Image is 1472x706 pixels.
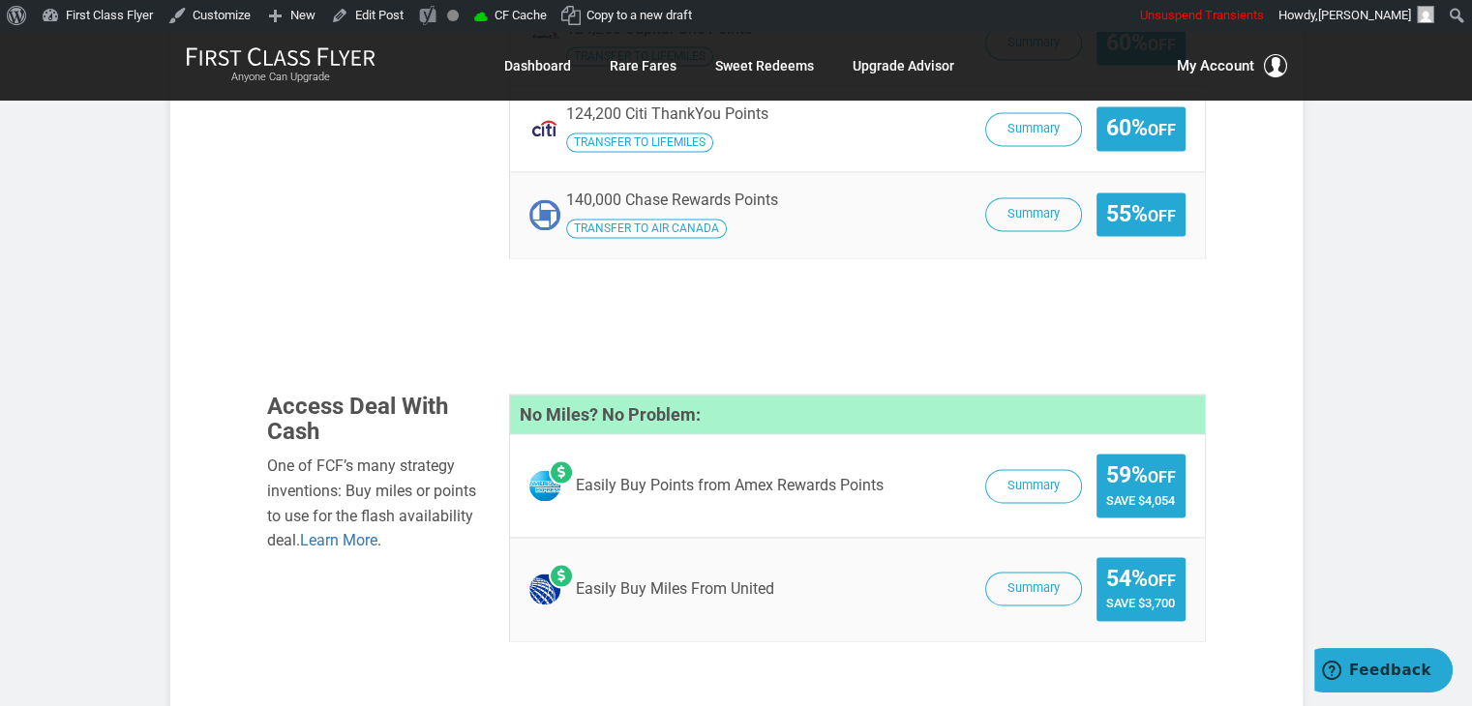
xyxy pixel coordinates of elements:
[576,580,774,598] span: Easily Buy Miles From United
[186,46,376,67] img: First Class Flyer
[1148,468,1176,486] small: Off
[267,454,480,552] div: One of FCF’s many strategy inventions: Buy miles or points to use for the flash availability deal. .
[566,191,778,209] span: 140,000 Chase Rewards Points
[853,48,954,83] a: Upgrade Advisor
[715,48,814,83] a: Sweet Redeems
[985,469,1082,503] button: Summary
[1177,54,1254,77] span: My Account
[985,112,1082,146] button: Summary
[1106,596,1176,610] span: Save $3,700
[186,46,376,85] a: First Class FlyerAnyone Can Upgrade
[985,197,1082,231] button: Summary
[510,395,1205,435] h4: No Miles? No Problem:
[1314,648,1453,696] iframe: Opens a widget where you can find more information
[300,531,377,549] a: Learn More
[610,48,676,83] a: Rare Fares
[1106,116,1176,140] span: 60%
[566,132,713,152] span: Transfer your Citi ThankYou Points to LifeMiles
[1106,567,1176,591] span: 54%
[504,48,571,83] a: Dashboard
[566,219,727,238] span: Transfer your Chase Rewards Points to Air Canada
[1140,8,1264,22] span: Unsuspend Transients
[566,104,768,123] span: 124,200 Citi ThankYou Points
[1148,121,1176,139] small: Off
[1177,54,1287,77] button: My Account
[267,394,480,445] h3: Access Deal With Cash
[186,71,376,84] small: Anyone Can Upgrade
[1148,572,1176,590] small: Off
[1106,493,1176,508] span: Save $4,054
[576,477,884,494] span: Easily Buy Points from Amex Rewards Points
[1106,202,1176,226] span: 55%
[1318,8,1411,22] span: [PERSON_NAME]
[985,572,1082,605] button: Summary
[1148,207,1176,225] small: Off
[1106,463,1176,487] span: 59%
